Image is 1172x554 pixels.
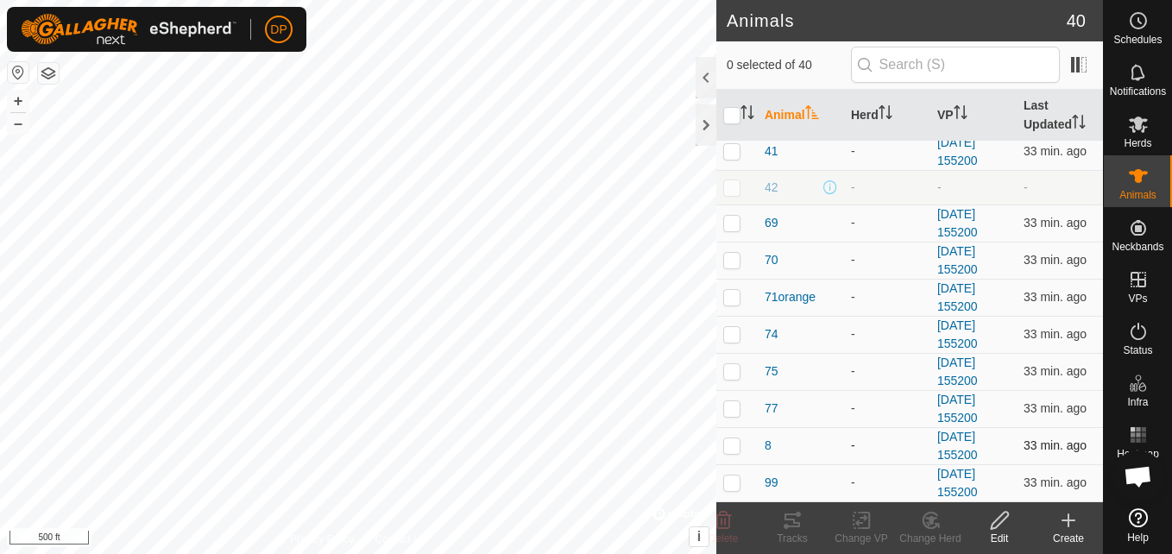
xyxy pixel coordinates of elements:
div: - [851,362,923,381]
span: Herds [1124,138,1151,148]
span: Sep 10, 2025, 10:38 PM [1024,290,1087,304]
div: - [851,474,923,492]
a: Help [1104,501,1172,550]
a: [DATE] 155200 [937,135,978,167]
p-sorticon: Activate to sort [805,108,819,122]
div: - [851,179,923,197]
th: VP [930,90,1017,142]
div: - [851,214,923,232]
div: - [851,251,923,269]
span: Delete [709,532,739,545]
div: Change Herd [896,531,965,546]
button: i [690,527,709,546]
span: Sep 10, 2025, 10:38 PM [1024,438,1087,452]
span: Sep 10, 2025, 10:38 PM [1024,327,1087,341]
div: Create [1034,531,1103,546]
span: Sep 10, 2025, 10:38 PM [1024,475,1087,489]
span: Schedules [1113,35,1162,45]
p-sorticon: Activate to sort [740,108,754,122]
span: 40 [1067,8,1086,34]
span: i [697,529,701,544]
span: Sep 10, 2025, 10:38 PM [1024,253,1087,267]
th: Animal [758,90,844,142]
a: [DATE] 155200 [937,281,978,313]
span: 71orange [765,288,816,306]
a: [DATE] 155200 [937,207,978,239]
span: Sep 10, 2025, 10:38 PM [1024,401,1087,415]
span: Notifications [1110,86,1166,97]
img: Gallagher Logo [21,14,236,45]
span: 99 [765,474,778,492]
span: 8 [765,437,772,455]
a: [DATE] 155200 [937,356,978,387]
span: 74 [765,325,778,343]
button: + [8,91,28,111]
a: Privacy Policy [290,532,355,547]
div: - [851,437,923,455]
span: 42 [765,179,778,197]
div: - [851,325,923,343]
span: 0 selected of 40 [727,56,851,74]
span: 77 [765,400,778,418]
div: Edit [965,531,1034,546]
span: - [1024,180,1028,194]
h2: Animals [727,10,1067,31]
span: Heatmap [1117,449,1159,459]
span: 75 [765,362,778,381]
a: Contact Us [375,532,426,547]
span: Help [1127,532,1149,543]
a: [DATE] 155200 [937,244,978,276]
div: - [851,288,923,306]
p-sorticon: Activate to sort [879,108,892,122]
button: Map Layers [38,63,59,84]
div: Open chat [1112,450,1164,502]
p-sorticon: Activate to sort [954,108,967,122]
span: Status [1123,345,1152,356]
div: - [851,142,923,161]
button: Reset Map [8,62,28,83]
th: Last Updated [1017,90,1103,142]
div: Tracks [758,531,827,546]
span: Sep 10, 2025, 10:38 PM [1024,216,1087,230]
span: Animals [1119,190,1156,200]
span: DP [270,21,287,39]
a: [DATE] 155200 [937,467,978,499]
app-display-virtual-paddock-transition: - [937,180,942,194]
span: 41 [765,142,778,161]
a: [DATE] 155200 [937,393,978,425]
span: 69 [765,214,778,232]
span: Sep 10, 2025, 10:38 PM [1024,144,1087,158]
span: Infra [1127,397,1148,407]
a: [DATE] 155200 [937,318,978,350]
th: Herd [844,90,930,142]
div: Change VP [827,531,896,546]
span: VPs [1128,293,1147,304]
button: – [8,113,28,134]
p-sorticon: Activate to sort [1072,117,1086,131]
span: Sep 10, 2025, 10:38 PM [1024,364,1087,378]
span: Neckbands [1112,242,1163,252]
span: 70 [765,251,778,269]
input: Search (S) [851,47,1060,83]
div: - [851,400,923,418]
a: [DATE] 155200 [937,430,978,462]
